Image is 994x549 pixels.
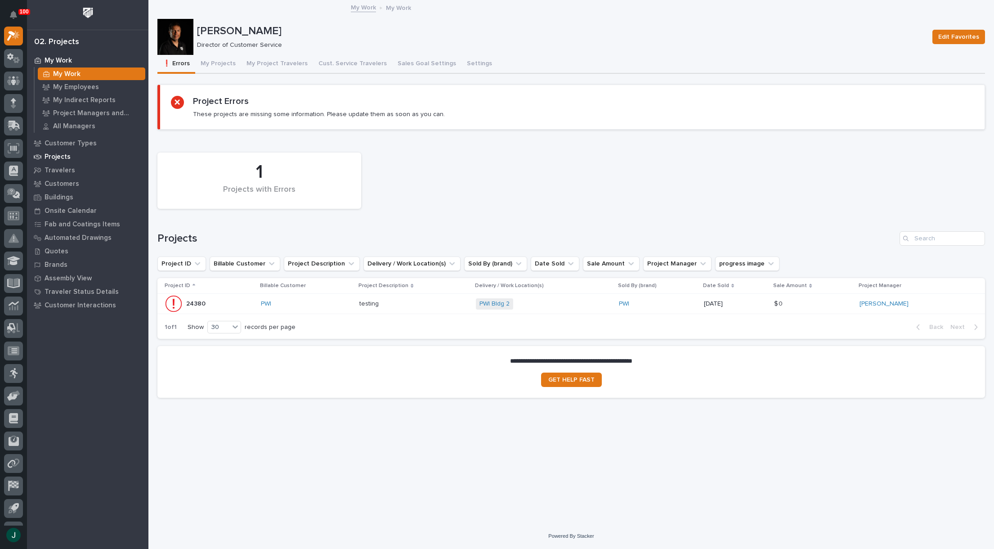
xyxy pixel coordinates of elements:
[27,271,148,285] a: Assembly View
[27,163,148,177] a: Travelers
[45,139,97,148] p: Customer Types
[157,55,195,74] button: ❗ Errors
[34,37,79,47] div: 02. Projects
[27,258,148,271] a: Brands
[359,298,381,308] p: testing
[53,70,81,78] p: My Work
[45,153,71,161] p: Projects
[45,193,73,202] p: Buildings
[548,533,594,539] a: Powered By Stacker
[45,234,112,242] p: Automated Drawings
[27,54,148,67] a: My Work
[11,11,23,25] div: Notifications100
[4,526,23,544] button: users-avatar
[186,298,207,308] p: 24380
[531,256,579,271] button: Date Sold
[35,107,148,119] a: Project Managers and Engineers
[35,81,148,93] a: My Employees
[35,94,148,106] a: My Indirect Reports
[618,281,657,291] p: Sold By (brand)
[45,274,92,283] p: Assembly View
[260,281,306,291] p: Billable Customer
[45,166,75,175] p: Travelers
[284,256,360,271] button: Project Description
[27,231,148,244] a: Automated Drawings
[197,41,922,49] p: Director of Customer Service
[45,207,97,215] p: Onsite Calendar
[938,31,979,42] span: Edit Favorites
[45,180,79,188] p: Customers
[859,281,901,291] p: Project Manager
[193,110,445,118] p: These projects are missing some information. Please update them as soon as you can.
[53,83,99,91] p: My Employees
[157,294,985,314] tr: 2438024380 PWI testingtesting PWI Bldg 2 PWI [DATE]$ 0$ 0 [PERSON_NAME]
[479,300,510,308] a: PWI Bldg 2
[157,256,206,271] button: Project ID
[35,67,148,80] a: My Work
[173,161,346,184] div: 1
[541,373,602,387] a: GET HELP FAST
[313,55,392,74] button: Cust. Service Travelers
[261,300,271,308] a: PWI
[774,298,784,308] p: $ 0
[45,57,72,65] p: My Work
[45,261,67,269] p: Brands
[27,136,148,150] a: Customer Types
[583,256,640,271] button: Sale Amount
[45,220,120,229] p: Fab and Coatings Items
[195,55,241,74] button: My Projects
[932,30,985,44] button: Edit Favorites
[4,5,23,24] button: Notifications
[358,281,408,291] p: Project Description
[351,2,376,12] a: My Work
[475,281,544,291] p: Delivery / Work Location(s)
[45,301,116,310] p: Customer Interactions
[715,256,779,271] button: progress image
[363,256,461,271] button: Delivery / Work Location(s)
[924,323,943,331] span: Back
[45,247,68,256] p: Quotes
[188,324,204,331] p: Show
[947,323,985,331] button: Next
[245,324,296,331] p: records per page
[193,96,249,107] h2: Project Errors
[27,217,148,231] a: Fab and Coatings Items
[53,109,142,117] p: Project Managers and Engineers
[197,25,925,38] p: [PERSON_NAME]
[210,256,280,271] button: Billable Customer
[20,9,29,15] p: 100
[464,256,527,271] button: Sold By (brand)
[386,2,411,12] p: My Work
[643,256,712,271] button: Project Manager
[461,55,497,74] button: Settings
[241,55,313,74] button: My Project Travelers
[27,298,148,312] a: Customer Interactions
[27,285,148,298] a: Traveler Status Details
[35,120,148,132] a: All Managers
[165,281,190,291] p: Project ID
[80,4,96,21] img: Workspace Logo
[703,281,729,291] p: Date Sold
[53,122,95,130] p: All Managers
[548,377,595,383] span: GET HELP FAST
[173,185,346,204] div: Projects with Errors
[27,190,148,204] a: Buildings
[157,232,896,245] h1: Projects
[45,288,119,296] p: Traveler Status Details
[909,323,947,331] button: Back
[619,300,629,308] a: PWI
[860,300,909,308] a: [PERSON_NAME]
[157,316,184,338] p: 1 of 1
[27,177,148,190] a: Customers
[773,281,807,291] p: Sale Amount
[27,244,148,258] a: Quotes
[27,204,148,217] a: Onsite Calendar
[208,323,229,332] div: 30
[950,323,970,331] span: Next
[53,96,116,104] p: My Indirect Reports
[392,55,461,74] button: Sales Goal Settings
[27,150,148,163] a: Projects
[900,231,985,246] input: Search
[704,300,767,308] p: [DATE]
